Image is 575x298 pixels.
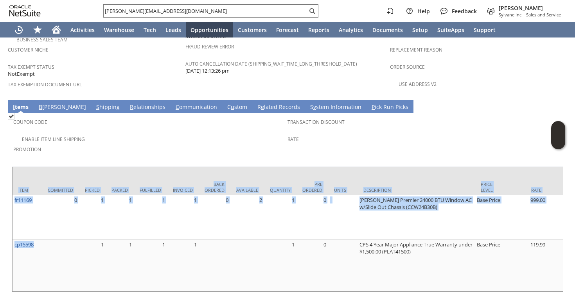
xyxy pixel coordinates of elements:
[8,64,54,70] a: Tax Exempt Status
[504,240,547,291] td: 119.99
[334,187,352,193] div: Units
[94,103,122,112] a: Shipping
[481,181,498,193] div: Price Level
[39,103,42,111] span: B
[106,195,134,240] td: 1
[276,26,299,34] span: Forecast
[79,195,106,240] td: 1
[8,113,14,120] img: Checked
[176,103,179,111] span: C
[9,22,28,37] a: Recent Records
[551,136,565,150] span: Oracle Guided Learning Widget. To move around, please hold and drag
[165,26,181,34] span: Leads
[452,7,477,15] span: Feedback
[8,70,35,78] span: NotExempt
[42,195,79,240] td: 0
[139,22,161,37] a: Tech
[8,81,82,88] a: Tax Exemption Document URL
[358,240,475,291] td: CPS 4 Year Major Appliance True Warranty under $1,500.00 (PLAT41500)
[134,195,167,240] td: 1
[13,103,15,111] span: I
[104,26,134,34] span: Warehouse
[264,195,296,240] td: 1
[161,22,186,37] a: Leads
[33,25,42,34] svg: Shortcuts
[499,12,521,18] span: Sylvane Inc
[140,187,161,193] div: Fulfilled
[313,103,316,111] span: y
[475,240,504,291] td: Base Price
[510,187,541,193] div: Rate
[14,196,32,203] a: fr11169
[307,6,317,16] svg: Search
[48,187,73,193] div: Committed
[304,22,334,37] a: Reports
[526,12,561,18] span: Sales and Service
[190,26,228,34] span: Opportunities
[238,26,267,34] span: Customers
[185,61,357,67] a: Auto Cancellation Date (shipping_wait_time_long_threshold_date)
[270,187,291,193] div: Quantity
[236,187,258,193] div: Available
[174,103,219,112] a: Communication
[308,103,363,112] a: System Information
[231,103,234,111] span: u
[433,22,469,37] a: SuiteApps
[474,26,496,34] span: Support
[13,146,41,153] a: Promotion
[16,36,68,43] a: Business Sales Team
[144,26,156,34] span: Tech
[47,22,66,37] a: Home
[99,22,139,37] a: Warehouse
[8,46,49,53] a: Customer Niche
[185,43,234,50] a: Fraud Review Error
[134,240,167,291] td: 1
[233,22,271,37] a: Customers
[368,22,408,37] a: Documents
[551,121,565,149] iframe: Click here to launch Oracle Guided Learning Help Panel
[370,103,410,112] a: Pick Run Picks
[22,136,85,143] a: Enable Item Line Shipping
[437,26,464,34] span: SuiteApps
[173,187,193,193] div: Invoiced
[128,103,167,112] a: Relationships
[14,241,34,248] a: cp15598
[70,26,95,34] span: Activities
[199,195,230,240] td: 0
[264,240,296,291] td: 1
[334,22,368,37] a: Analytics
[287,136,299,143] a: Rate
[372,103,375,111] span: P
[302,181,322,193] div: Pre Ordered
[85,187,100,193] div: Picked
[412,26,428,34] span: Setup
[37,103,88,112] a: B[PERSON_NAME]
[399,81,437,87] a: Use Address V2
[79,240,106,291] td: 1
[363,187,469,193] div: Description
[475,195,504,240] td: Base Price
[66,22,99,37] a: Activities
[167,195,199,240] td: 1
[372,26,403,34] span: Documents
[255,103,302,112] a: Related Records
[186,22,233,37] a: Opportunities
[296,195,328,240] td: 0
[469,22,500,37] a: Support
[390,46,442,53] a: Replacement reason
[390,64,425,70] a: Order Source
[14,25,23,34] svg: Recent Records
[106,240,134,291] td: 1
[9,5,41,16] svg: logo
[230,195,264,240] td: 2
[553,102,562,111] a: Unrolled view on
[104,6,307,16] input: Search
[408,22,433,37] a: Setup
[287,119,345,125] a: Transaction Discount
[11,103,31,112] a: Items
[308,26,329,34] span: Reports
[18,187,36,193] div: Item
[504,195,547,240] td: 999.00
[205,181,225,193] div: Back Ordered
[52,25,61,34] svg: Home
